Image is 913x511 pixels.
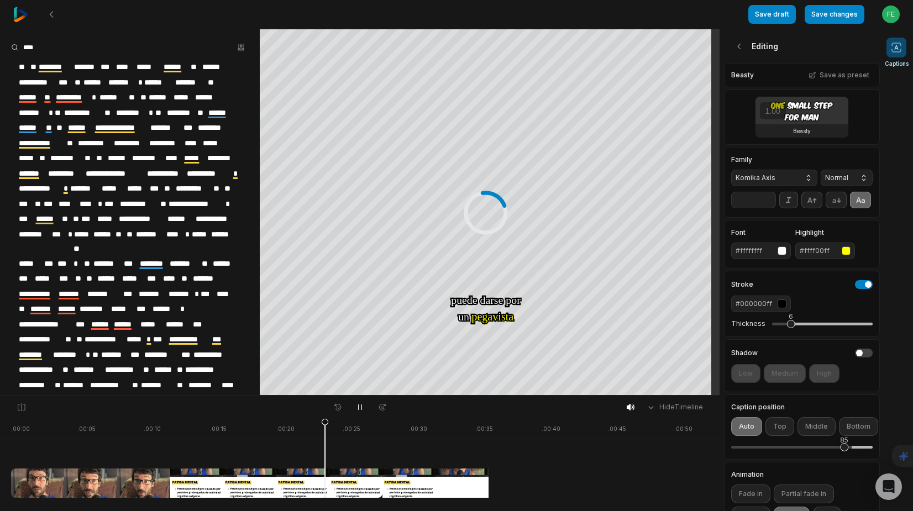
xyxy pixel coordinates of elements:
h4: Stroke [731,281,753,288]
button: #000000ff [731,296,791,312]
h4: Shadow [731,350,758,356]
h3: Beasty [793,127,811,135]
button: Normal [821,170,873,186]
button: Save draft [748,5,796,24]
label: Caption position [731,404,873,410]
button: Partial fade in [774,484,834,503]
span: Komika Axis [736,173,795,183]
button: Top [765,417,794,436]
button: Middle [797,417,836,436]
div: #ffffffff [736,246,773,256]
label: Animation [731,471,873,478]
button: Save changes [805,5,864,24]
div: #000000ff [736,299,773,309]
button: Auto [731,417,762,436]
div: Editing [724,29,880,63]
label: Highlight [795,229,855,236]
button: Save as preset [805,68,873,82]
button: #ffffffff [731,243,791,259]
label: Family [731,156,817,163]
div: 85 [840,435,848,445]
div: #ffff00ff [800,246,837,256]
button: Fade in [731,484,770,503]
button: High [809,364,839,383]
span: Captions [885,60,909,68]
button: Captions [885,38,909,68]
button: Bottom [839,417,878,436]
button: Low [731,364,760,383]
span: Normal [825,173,851,183]
img: reap [13,7,28,22]
div: 6 [789,312,793,322]
button: HideTimeline [643,399,706,415]
div: Beasty [724,63,880,87]
button: #ffff00ff [795,243,855,259]
button: Komika Axis [731,170,817,186]
button: Medium [764,364,806,383]
div: Open Intercom Messenger [875,473,902,500]
label: Font [731,229,791,236]
label: Thickness [731,319,765,328]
